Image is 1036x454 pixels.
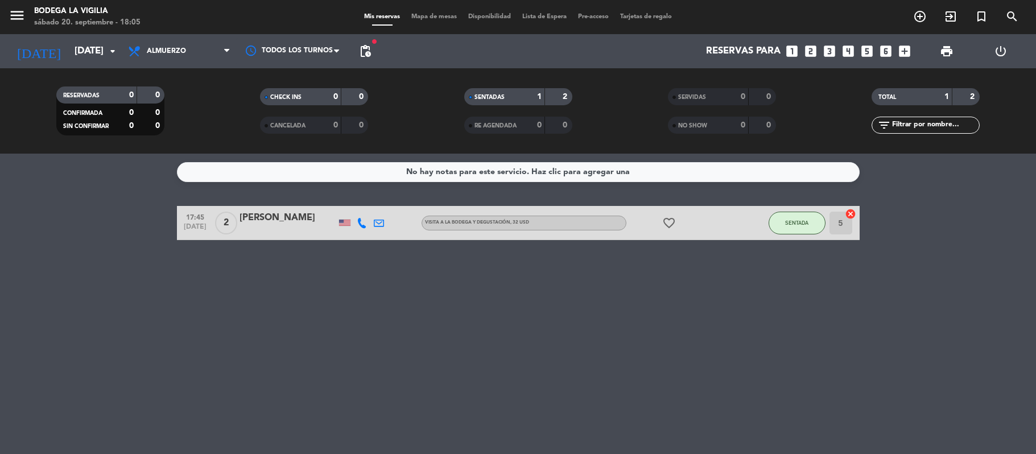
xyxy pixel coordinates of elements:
strong: 1 [537,93,542,101]
span: Almuerzo [147,47,186,55]
i: power_settings_new [994,44,1008,58]
span: print [940,44,954,58]
i: looks_one [785,44,799,59]
i: looks_4 [841,44,856,59]
strong: 0 [741,121,745,129]
i: looks_5 [860,44,874,59]
span: 2 [215,212,237,234]
span: CONFIRMADA [63,110,102,116]
button: SENTADA [769,212,826,234]
strong: 0 [359,93,366,101]
span: VISITA A LA BODEGA Y DEGUSTACIÓN [425,220,529,225]
span: RESERVADAS [63,93,100,98]
span: Mapa de mesas [406,14,463,20]
i: add_circle_outline [913,10,927,23]
strong: 0 [155,91,162,99]
strong: 0 [563,121,569,129]
span: SENTADAS [474,94,505,100]
i: cancel [845,208,856,220]
i: looks_6 [878,44,893,59]
button: menu [9,7,26,28]
strong: 0 [333,93,338,101]
div: Bodega La Vigilia [34,6,141,17]
i: exit_to_app [944,10,957,23]
div: LOG OUT [973,34,1027,68]
span: Lista de Espera [517,14,572,20]
span: SENTADA [785,220,808,226]
span: SERVIDAS [678,94,706,100]
span: Disponibilidad [463,14,517,20]
strong: 0 [766,121,773,129]
div: [PERSON_NAME] [240,211,336,225]
span: Pre-acceso [572,14,614,20]
span: pending_actions [358,44,372,58]
strong: 2 [970,93,977,101]
span: Tarjetas de regalo [614,14,678,20]
span: NO SHOW [678,123,707,129]
strong: 0 [741,93,745,101]
strong: 0 [129,122,134,130]
strong: 0 [359,121,366,129]
div: sábado 20. septiembre - 18:05 [34,17,141,28]
strong: 0 [129,91,134,99]
i: turned_in_not [975,10,988,23]
span: CHECK INS [270,94,302,100]
span: Reservas para [706,46,781,57]
i: add_box [897,44,912,59]
span: , 32 USD [510,220,529,225]
i: [DATE] [9,39,69,64]
span: RE AGENDADA [474,123,517,129]
span: Mis reservas [358,14,406,20]
i: arrow_drop_down [106,44,119,58]
div: No hay notas para este servicio. Haz clic para agregar una [406,166,630,179]
input: Filtrar por nombre... [891,119,979,131]
span: CANCELADA [270,123,306,129]
strong: 1 [944,93,949,101]
strong: 0 [155,122,162,130]
span: [DATE] [181,223,209,236]
i: filter_list [877,118,891,132]
span: 17:45 [181,210,209,223]
strong: 0 [129,109,134,117]
i: looks_two [803,44,818,59]
i: looks_3 [822,44,837,59]
strong: 0 [766,93,773,101]
span: SIN CONFIRMAR [63,123,109,129]
i: menu [9,7,26,24]
strong: 0 [155,109,162,117]
strong: 0 [537,121,542,129]
i: search [1005,10,1019,23]
strong: 2 [563,93,569,101]
span: fiber_manual_record [371,38,378,45]
strong: 0 [333,121,338,129]
span: TOTAL [878,94,896,100]
i: favorite_border [662,216,676,230]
